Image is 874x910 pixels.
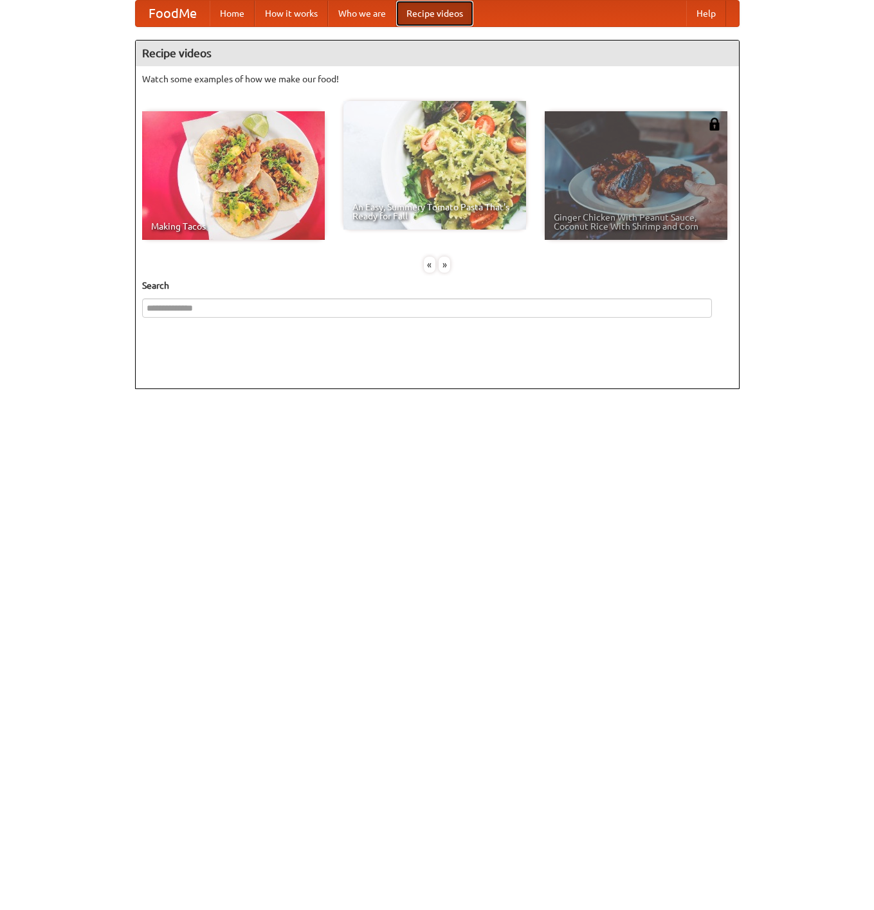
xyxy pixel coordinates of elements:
p: Watch some examples of how we make our food! [142,73,733,86]
a: Help [686,1,726,26]
img: 483408.png [708,118,721,131]
a: An Easy, Summery Tomato Pasta That's Ready for Fall [343,101,526,230]
div: » [439,257,450,273]
a: Home [210,1,255,26]
div: « [424,257,435,273]
a: Who we are [328,1,396,26]
a: FoodMe [136,1,210,26]
a: Recipe videos [396,1,473,26]
a: How it works [255,1,328,26]
span: An Easy, Summery Tomato Pasta That's Ready for Fall [352,203,517,221]
span: Making Tacos [151,222,316,231]
a: Making Tacos [142,111,325,240]
h4: Recipe videos [136,41,739,66]
h5: Search [142,279,733,292]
